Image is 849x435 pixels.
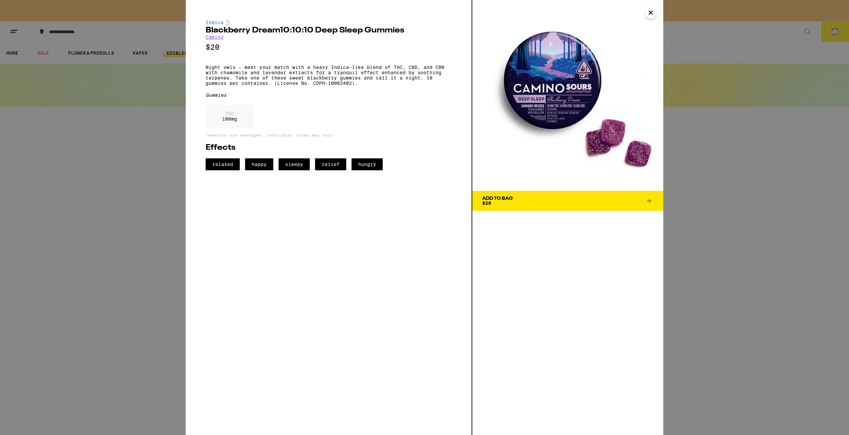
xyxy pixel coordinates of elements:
[206,34,224,40] a: Camino
[0,0,362,48] button: Redirect to URL
[206,144,452,152] h2: Effects
[206,65,452,86] p: Night owls - meet your match with a heavy Indica-like blend of THC, CBD, and CBN with chamomile a...
[645,7,657,19] button: Close
[222,111,237,116] p: THC
[226,20,230,25] img: indicaColor.svg
[245,158,273,170] span: happy
[206,133,452,137] p: *Amounts are averages, individual items may vary.
[482,196,513,201] div: Add To Bag
[4,5,48,10] span: Hi. Need any help?
[206,158,240,170] span: relaxed
[482,200,491,206] span: $20
[206,27,452,34] h2: Blackberry Dream10:10:10 Deep Sleep Gummies
[472,191,663,211] button: Add To Bag$20
[206,92,452,98] div: Gummies
[315,158,346,170] span: relief
[352,158,383,170] span: hungry
[206,104,254,128] div: 100 mg
[206,43,452,51] p: $20
[279,158,310,170] span: sleepy
[206,20,452,25] div: Indica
